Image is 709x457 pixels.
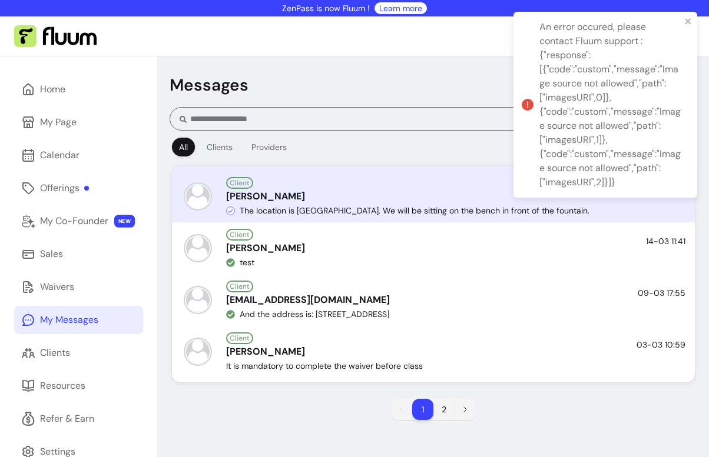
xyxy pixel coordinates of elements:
div: All [179,141,188,153]
a: My Page [14,108,143,136]
div: avatarClient[PERSON_NAME]06-08 14:34The location is [GEOGRAPHIC_DATA]. We will be sitting on the ... [172,166,695,222]
div: Sales [40,247,63,261]
div: Home [40,82,65,96]
a: Learn more [379,2,422,14]
div: [PERSON_NAME] [226,241,623,255]
button: avatar [181,288,210,312]
a: Refer & Earn [14,405,143,433]
button: avatar [181,236,210,260]
div: Clients [207,141,233,153]
span: The location is [GEOGRAPHIC_DATA]. We will be sitting on the bench in front of the fountain. [240,205,589,216]
div: My Page [40,115,77,129]
span: Client [227,282,252,291]
span: And the address is: [STREET_ADDRESS] [240,308,389,320]
img: Fluum Logo [14,25,97,48]
div: Calendar [40,148,79,162]
li: pagination item 1 active [412,399,433,420]
div: Waivers [40,280,74,294]
a: Waivers [14,273,143,301]
button: avatar [181,185,210,208]
a: My Messages [14,306,143,334]
a: Home [14,75,143,104]
span: Client [227,178,252,188]
div: [EMAIL_ADDRESS][DOMAIN_NAME] [226,293,623,307]
button: avatar [181,340,210,363]
a: Resources [14,372,143,400]
span: test [240,256,254,268]
div: Providers [251,141,287,153]
div: My Co-Founder [40,214,108,228]
div: Offerings [40,181,89,195]
div: Refer & Earn [40,412,94,426]
img: avatar [186,340,210,363]
a: Offerings [14,174,143,202]
div: 09-03 17:55 [632,287,685,299]
button: close [684,16,693,26]
a: My Co-Founder NEW [14,207,143,235]
li: pagination item 2 [433,399,455,420]
a: Calendar [14,141,143,169]
p: Messages [170,75,249,96]
div: avatarClient[PERSON_NAME]14-03 11:41test [172,222,695,274]
div: Filters [170,135,296,159]
li: next page button [455,399,476,420]
div: Resources [40,379,85,393]
a: Sales [14,240,143,268]
input: Search conversation [187,113,687,125]
div: Filters [170,135,697,159]
div: [PERSON_NAME] [226,189,623,204]
div: Clients [40,346,70,360]
img: avatar [186,288,210,312]
nav: pagination navigation [385,393,482,426]
img: avatar [186,185,210,208]
span: Client [227,230,252,239]
div: An error occured, please contact Fluum support : {"response":[{"code":"custom","message":"Image s... [539,20,681,189]
img: avatar [186,236,210,260]
div: [PERSON_NAME] [226,345,623,359]
a: Clients [14,339,143,367]
div: My Messages [40,313,98,327]
span: NEW [114,215,135,228]
div: avatarClient[EMAIL_ADDRESS][DOMAIN_NAME]09-03 17:55And the address is: [STREET_ADDRESS] [172,274,695,326]
div: 14-03 11:41 [632,235,685,247]
div: avatarClient[PERSON_NAME]03-03 10:59It is mandatory to complete the waiver before class [172,326,695,382]
span: Client [227,333,252,343]
p: ZenPass is now Fluum ! [282,2,370,14]
span: It is mandatory to complete the waiver before class [226,360,423,372]
div: 03-03 10:59 [632,339,685,351]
